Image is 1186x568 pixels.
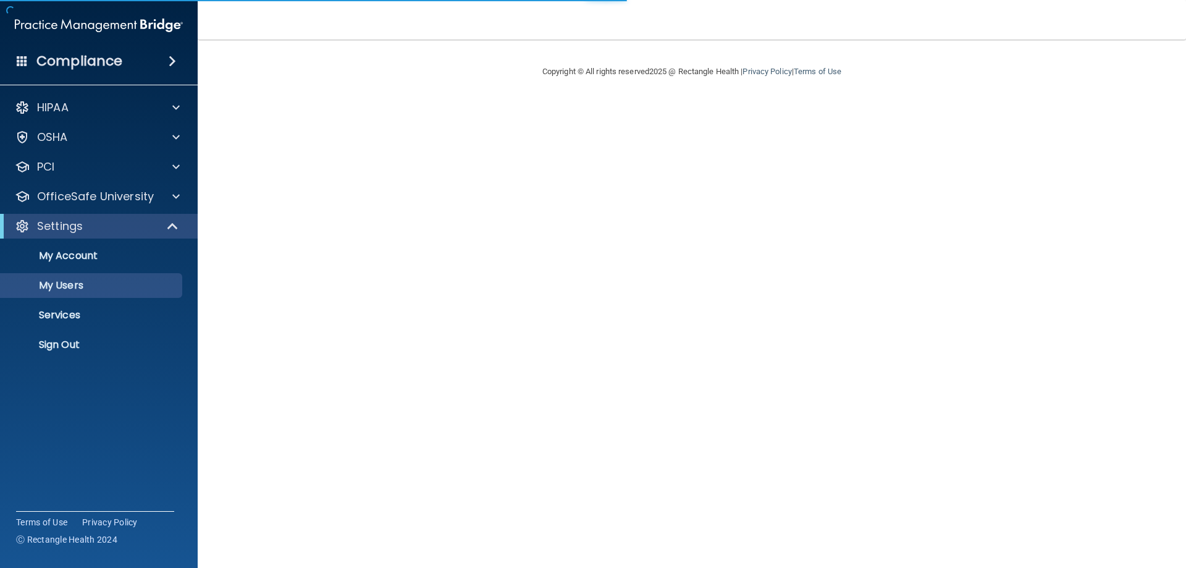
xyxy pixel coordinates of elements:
div: Copyright © All rights reserved 2025 @ Rectangle Health | | [466,52,917,91]
a: Terms of Use [794,67,841,76]
span: Ⓒ Rectangle Health 2024 [16,533,117,546]
p: OfficeSafe University [37,189,154,204]
a: Privacy Policy [742,67,791,76]
h4: Compliance [36,53,122,70]
p: Settings [37,219,83,234]
a: HIPAA [15,100,180,115]
p: Services [8,309,177,321]
p: My Account [8,250,177,262]
a: Terms of Use [16,516,67,528]
p: OSHA [37,130,68,145]
p: Sign Out [8,339,177,351]
p: HIPAA [37,100,69,115]
a: PCI [15,159,180,174]
a: Privacy Policy [82,516,138,528]
p: My Users [8,279,177,292]
a: OfficeSafe University [15,189,180,204]
iframe: Drift Widget Chat Controller [972,480,1171,530]
a: Settings [15,219,179,234]
img: PMB logo [15,13,183,38]
a: OSHA [15,130,180,145]
p: PCI [37,159,54,174]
